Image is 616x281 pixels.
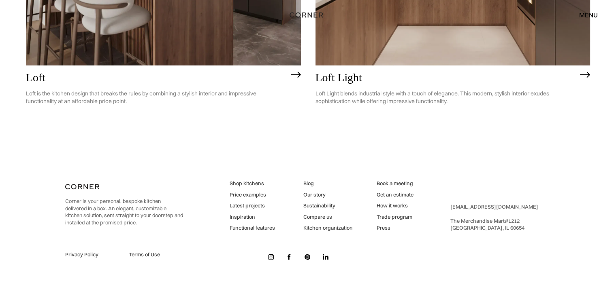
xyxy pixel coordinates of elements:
[450,203,538,210] a: [EMAIL_ADDRESS][DOMAIN_NAME]
[230,213,275,221] a: Inspiration
[303,191,352,199] a: Our story
[303,180,352,187] a: Blog
[315,84,576,111] p: Loft Light blends industrial style with a touch of elegance. This modern, stylish interior exudes...
[129,251,183,258] a: Terms of Use
[26,72,287,84] h2: Loft
[303,213,352,221] a: Compare us
[377,191,414,199] a: Get an estimate
[377,213,414,221] a: Trade program
[230,191,275,199] a: Price examples
[377,224,414,232] a: Press
[230,202,275,209] a: Latest projects
[303,202,352,209] a: Sustainability
[287,10,329,20] a: home
[230,180,275,187] a: Shop kitchens
[377,202,414,209] a: How it works
[571,8,598,22] div: menu
[579,12,598,18] div: menu
[65,251,119,258] a: Privacy Policy
[65,198,183,226] p: Corner is your personal, bespoke kitchen delivered in a box. An elegant, customizable kitchen sol...
[315,72,576,84] h2: Loft Light
[303,224,352,232] a: Kitchen organization
[26,84,287,111] p: Loft is the kitchen design that breaks the rules by combining a stylish interior and impressive f...
[450,203,538,232] div: ‍ The Merchandise Mart #1212 ‍ [GEOGRAPHIC_DATA], IL 60654
[230,224,275,232] a: Functional features
[377,180,414,187] a: Book a meeting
